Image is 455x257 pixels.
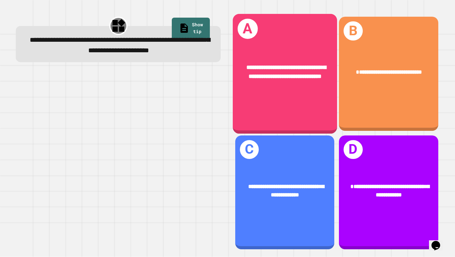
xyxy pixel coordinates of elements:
a: Show tip [172,18,210,40]
h1: D [344,140,363,159]
h1: B [344,21,363,41]
iframe: chat widget [429,232,449,251]
h1: A [237,19,258,39]
h1: C [240,140,259,159]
